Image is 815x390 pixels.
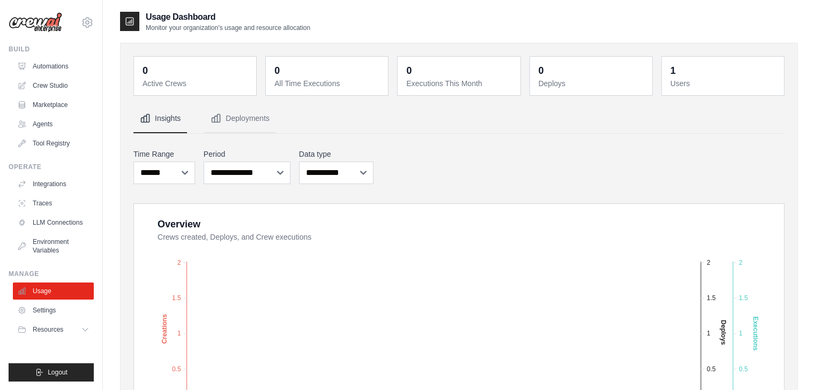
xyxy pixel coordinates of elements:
a: Agents [13,116,94,133]
a: Automations [13,58,94,75]
dt: Executions This Month [406,78,513,89]
dt: Users [670,78,777,89]
tspan: 2 [739,258,743,266]
div: Operate [9,163,94,171]
tspan: 2 [177,258,181,266]
span: Logout [48,368,68,377]
text: Executions [752,316,759,350]
h2: Usage Dashboard [146,11,310,24]
label: Time Range [133,149,195,159]
span: Resources [33,325,63,334]
tspan: 1 [707,330,711,337]
a: Tool Registry [13,135,94,152]
a: Environment Variables [13,233,94,259]
div: 0 [539,63,544,78]
dt: Crews created, Deploys, and Crew executions [158,232,771,242]
a: LLM Connections [13,214,94,231]
dt: All Time Executions [274,78,382,89]
tspan: 1.5 [707,294,716,302]
tspan: 0.5 [707,365,716,372]
div: 0 [274,63,280,78]
button: Logout [9,363,94,381]
p: Monitor your organization's usage and resource allocation [146,24,310,32]
tspan: 1 [177,330,181,337]
a: Traces [13,195,94,212]
div: Build [9,45,94,53]
tspan: 2 [707,258,711,266]
label: Period [204,149,290,159]
a: Integrations [13,175,94,193]
tspan: 1.5 [739,294,748,302]
div: Overview [158,217,200,232]
button: Resources [13,321,94,338]
div: Manage [9,270,94,278]
div: 0 [143,63,148,78]
nav: Tabs [133,104,784,133]
tspan: 1 [739,330,743,337]
img: Logo [9,12,62,33]
a: Usage [13,282,94,300]
button: Insights [133,104,187,133]
div: 0 [406,63,412,78]
text: Deploys [720,320,727,345]
tspan: 0.5 [739,365,748,372]
dt: Active Crews [143,78,250,89]
label: Data type [299,149,373,159]
tspan: 1.5 [172,294,181,302]
div: 1 [670,63,676,78]
a: Settings [13,302,94,319]
text: Creations [161,313,168,343]
tspan: 0.5 [172,365,181,372]
a: Crew Studio [13,77,94,94]
a: Marketplace [13,96,94,113]
dt: Deploys [539,78,646,89]
button: Deployments [204,104,276,133]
